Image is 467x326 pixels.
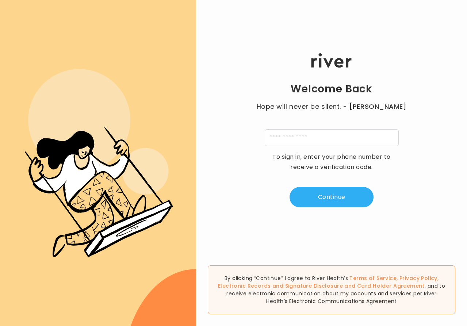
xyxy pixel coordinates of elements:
a: Card Holder Agreement [357,282,425,289]
span: , and to receive electronic communication about my accounts and services per River Health’s Elect... [226,282,445,305]
button: Continue [290,187,374,207]
h1: Welcome Back [291,83,372,96]
p: To sign in, enter your phone number to receive a verification code. [268,152,395,172]
a: Terms of Service [349,275,397,282]
p: Hope will never be silent. [249,101,414,112]
a: Electronic Records and Signature Disclosure [218,282,343,289]
span: , , and [218,275,439,289]
span: - [PERSON_NAME] [343,101,406,112]
a: Privacy Policy [399,275,437,282]
div: By clicking “Continue” I agree to River Health’s [208,265,455,314]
